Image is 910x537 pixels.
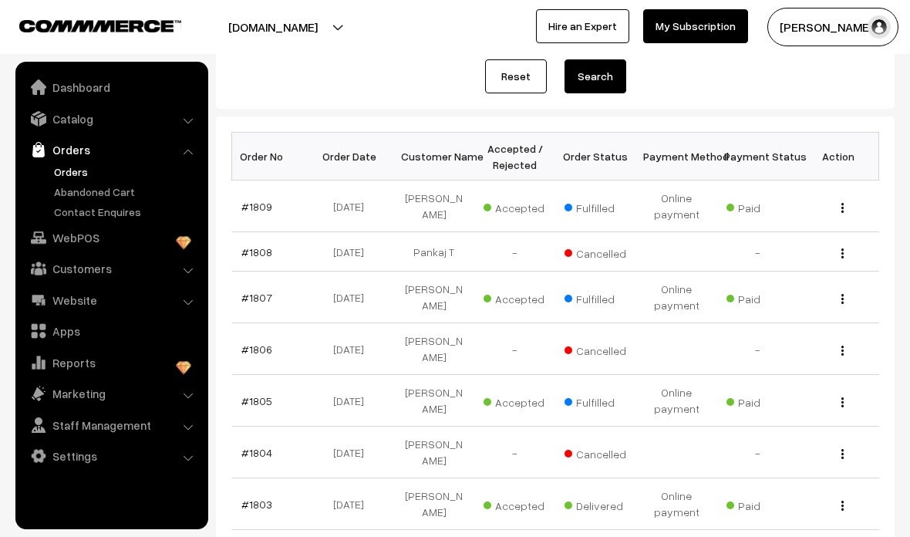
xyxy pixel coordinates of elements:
th: Order Status [555,133,636,181]
span: Fulfilled [565,196,642,216]
img: Menu [841,248,844,258]
td: [PERSON_NAME] [393,181,474,232]
img: Menu [841,294,844,304]
a: #1806 [241,343,272,356]
a: Orders [19,136,203,164]
a: Reset [485,59,547,93]
th: Accepted / Rejected [474,133,555,181]
td: [DATE] [312,181,393,232]
td: - [717,427,798,478]
a: Hire an Expert [536,9,629,43]
a: Dashboard [19,73,203,101]
a: Staff Management [19,411,203,439]
th: Action [798,133,879,181]
a: Customers [19,255,203,282]
td: [DATE] [312,427,393,478]
a: Website [19,286,203,314]
button: [DOMAIN_NAME] [174,8,372,46]
td: [PERSON_NAME] [393,427,474,478]
th: Customer Name [393,133,474,181]
a: #1805 [241,394,272,407]
img: Menu [841,449,844,459]
td: - [717,323,798,375]
span: Accepted [484,494,561,514]
a: Settings [19,442,203,470]
img: Menu [841,397,844,407]
a: #1808 [241,245,272,258]
td: [PERSON_NAME] [393,375,474,427]
td: Online payment [636,375,717,427]
span: Paid [726,390,804,410]
td: [DATE] [312,232,393,272]
td: [DATE] [312,478,393,530]
a: #1807 [241,291,272,304]
td: - [474,323,555,375]
td: [DATE] [312,272,393,323]
td: [DATE] [312,323,393,375]
span: Delivered [565,494,642,514]
a: WebPOS [19,224,203,252]
td: [PERSON_NAME] [393,323,474,375]
td: Online payment [636,478,717,530]
img: Menu [841,346,844,356]
span: Cancelled [565,442,642,462]
td: - [474,427,555,478]
span: Accepted [484,390,561,410]
a: Contact Enquires [50,204,203,220]
a: #1804 [241,446,272,459]
button: [PERSON_NAME]… [767,8,898,46]
td: [DATE] [312,375,393,427]
span: Paid [726,287,804,307]
img: Menu [841,501,844,511]
button: Search [565,59,626,93]
a: Catalog [19,105,203,133]
img: user [868,15,891,39]
td: - [474,232,555,272]
img: COMMMERCE [19,20,181,32]
a: Apps [19,317,203,345]
th: Order No [232,133,313,181]
span: Paid [726,196,804,216]
td: [PERSON_NAME] [393,272,474,323]
img: Menu [841,203,844,213]
th: Payment Status [717,133,798,181]
a: Reports [19,349,203,377]
span: Paid [726,494,804,514]
th: Payment Method [636,133,717,181]
th: Order Date [312,133,393,181]
a: Marketing [19,380,203,407]
span: Accepted [484,196,561,216]
a: #1809 [241,200,272,213]
a: Abandoned Cart [50,184,203,200]
span: Fulfilled [565,287,642,307]
a: #1803 [241,498,272,511]
span: Accepted [484,287,561,307]
td: Online payment [636,181,717,232]
a: My Subscription [643,9,748,43]
span: Cancelled [565,339,642,359]
span: Cancelled [565,241,642,262]
td: [PERSON_NAME] [393,478,474,530]
a: Orders [50,164,203,180]
a: COMMMERCE [19,15,154,34]
span: Fulfilled [565,390,642,410]
td: - [717,232,798,272]
td: Pankaj T [393,232,474,272]
td: Online payment [636,272,717,323]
